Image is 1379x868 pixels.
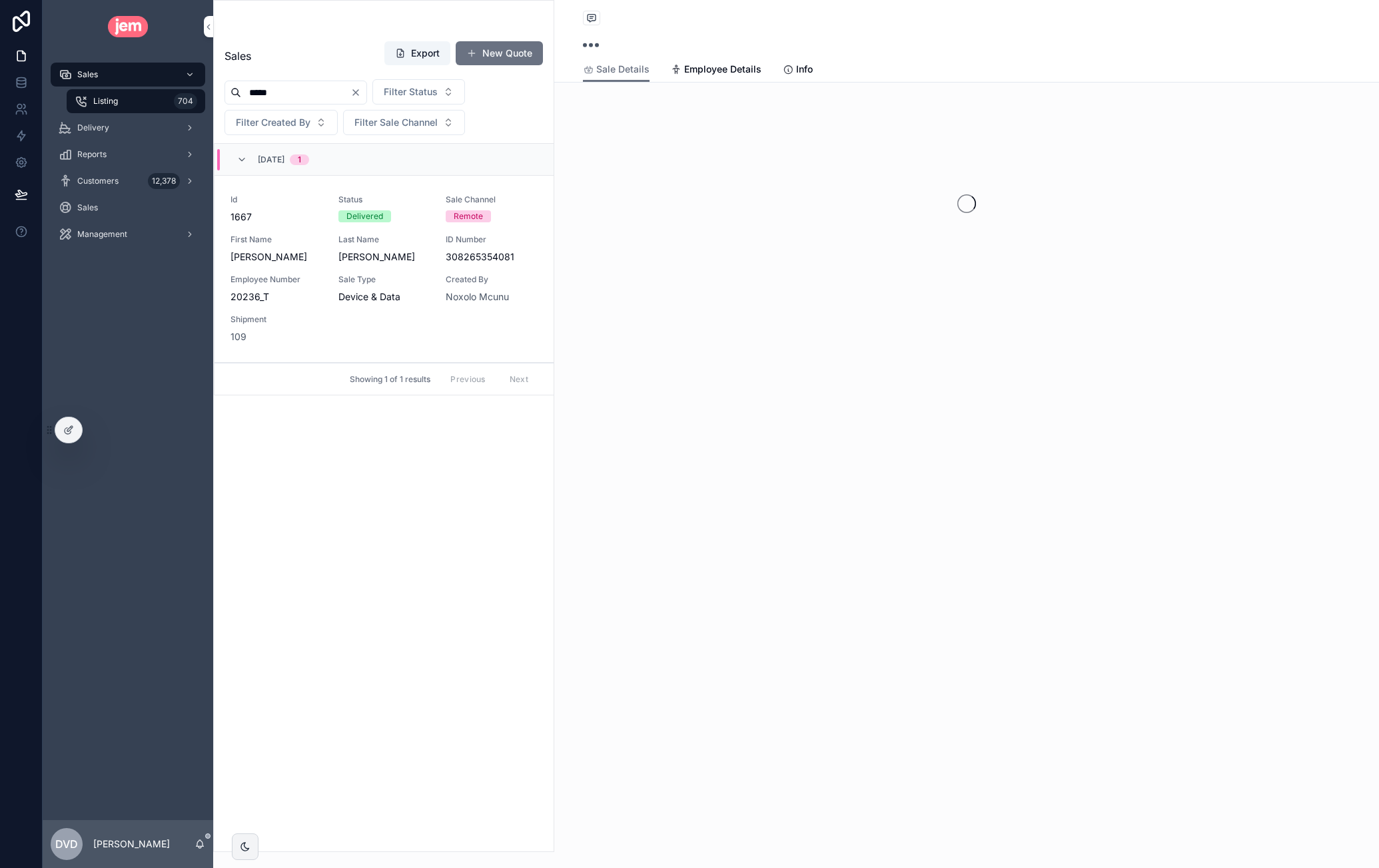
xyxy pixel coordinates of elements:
[225,110,338,135] button: Select Button
[343,110,465,135] button: Select Button
[51,169,205,193] a: Customers12,378
[174,93,197,109] div: 704
[77,122,109,133] span: Delivery
[51,196,205,220] a: Sales
[77,202,98,213] span: Sales
[230,250,322,264] span: [PERSON_NAME]
[338,234,430,245] span: Last Name
[230,330,246,343] a: 109
[77,149,107,160] span: Reports
[583,57,650,83] a: Sale Details
[148,173,180,189] div: 12,378
[338,274,430,285] span: Sale Type
[215,176,554,363] a: Id1667StatusDeliveredSale ChannelRemoteFirst Name[PERSON_NAME]Last Name[PERSON_NAME]ID Number3082...
[230,194,322,205] span: Id
[384,85,438,99] span: Filter Status
[783,57,813,84] a: Info
[67,89,205,113] a: Listing704
[596,63,650,76] span: Sale Details
[298,154,301,165] div: 1
[236,116,310,129] span: Filter Created By
[108,16,149,37] img: App logo
[384,41,450,65] button: Export
[77,176,119,186] span: Customers
[350,87,366,98] button: Clear
[671,57,761,84] a: Employee Details
[93,96,118,107] span: Listing
[796,63,813,76] span: Info
[338,290,430,304] span: Device & Data
[230,274,322,285] span: Employee Number
[346,210,383,222] div: Delivered
[456,41,543,65] button: New Quote
[77,229,127,240] span: Management
[446,274,538,285] span: Created By
[55,836,78,852] span: Dvd
[230,290,322,304] span: 20236_T
[230,210,322,224] span: 1667
[51,222,205,246] a: Management
[684,63,761,76] span: Employee Details
[43,53,213,264] div: scrollable content
[258,154,284,165] span: [DATE]
[454,210,483,222] div: Remote
[230,234,322,245] span: First Name
[51,63,205,87] a: Sales
[225,48,251,64] span: Sales
[338,194,430,205] span: Status
[446,290,509,304] a: Noxolo Mcunu
[77,69,98,80] span: Sales
[230,314,322,325] span: Shipment
[446,234,538,245] span: ID Number
[93,837,170,851] p: [PERSON_NAME]
[51,116,205,140] a: Delivery
[51,142,205,166] a: Reports
[338,250,430,264] span: [PERSON_NAME]
[372,79,465,105] button: Select Button
[446,194,538,205] span: Sale Channel
[350,374,430,385] span: Showing 1 of 1 results
[446,250,538,264] span: 308265354081
[354,116,438,129] span: Filter Sale Channel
